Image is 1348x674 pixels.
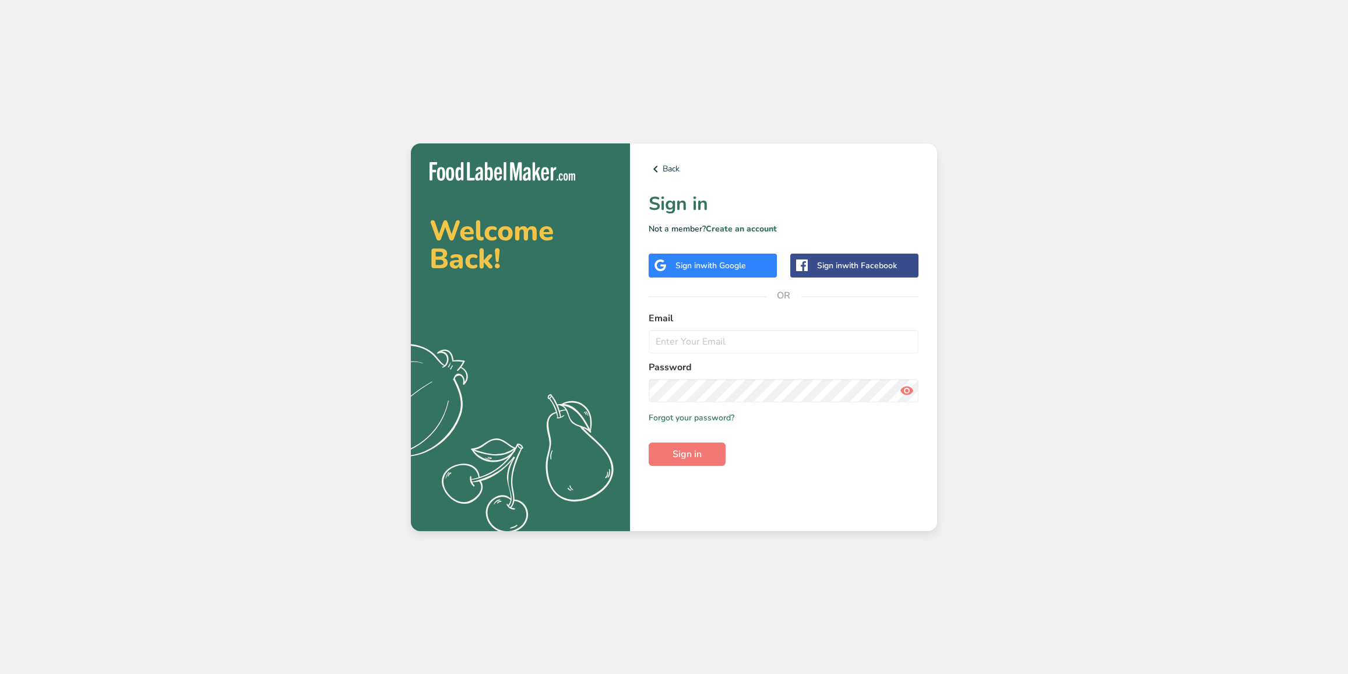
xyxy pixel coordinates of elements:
[842,260,897,271] span: with Facebook
[649,360,918,374] label: Password
[649,162,918,176] a: Back
[817,259,897,272] div: Sign in
[649,412,734,424] a: Forgot your password?
[649,443,726,466] button: Sign in
[766,278,801,313] span: OR
[430,162,575,181] img: Food Label Maker
[649,330,918,353] input: Enter Your Email
[701,260,746,271] span: with Google
[675,259,746,272] div: Sign in
[673,447,702,461] span: Sign in
[706,223,777,234] a: Create an account
[649,311,918,325] label: Email
[649,223,918,235] p: Not a member?
[430,217,611,273] h2: Welcome Back!
[649,190,918,218] h1: Sign in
